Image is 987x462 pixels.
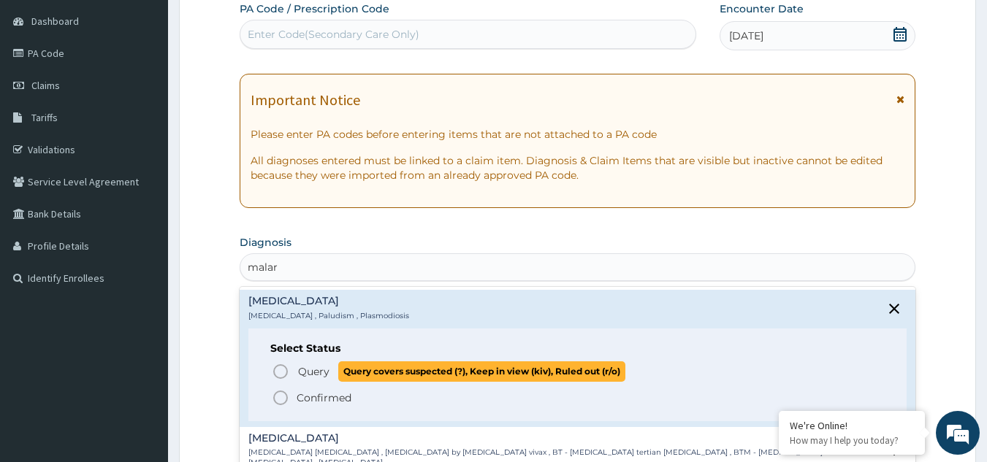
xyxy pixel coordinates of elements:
[251,127,905,142] p: Please enter PA codes before entering items that are not attached to a PA code
[270,343,885,354] h6: Select Status
[297,390,351,405] p: Confirmed
[338,361,625,381] span: Query covers suspected (?), Keep in view (kiv), Ruled out (r/o)
[272,389,289,407] i: status option filled
[240,7,275,42] div: Minimize live chat window
[729,28,763,43] span: [DATE]
[790,419,914,432] div: We're Online!
[251,153,905,182] p: All diagnoses entered must be linked to a claim item. Diagnosis & Claim Items that are visible bu...
[885,300,903,317] i: close select status
[248,296,409,307] h4: [MEDICAL_DATA]
[248,433,879,444] h4: [MEDICAL_DATA]
[272,363,289,380] i: status option query
[31,79,60,92] span: Claims
[240,1,389,16] label: PA Code / Prescription Code
[240,235,291,250] label: Diagnosis
[720,1,804,16] label: Encounter Date
[7,307,278,358] textarea: Type your message and hit 'Enter'
[248,311,409,321] p: [MEDICAL_DATA] , Paludism , Plasmodiosis
[76,82,245,101] div: Chat with us now
[27,73,59,109] img: d_794563401_company_1708531726252_794563401
[298,364,329,379] span: Query
[790,434,914,447] p: How may I help you today?
[31,111,58,124] span: Tariffs
[248,27,419,42] div: Enter Code(Secondary Care Only)
[251,92,360,108] h1: Important Notice
[85,138,202,285] span: We're online!
[31,15,79,28] span: Dashboard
